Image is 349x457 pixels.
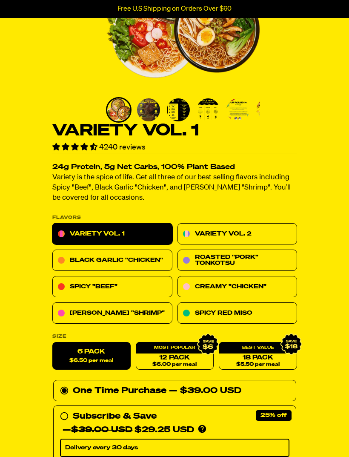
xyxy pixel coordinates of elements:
a: Variety Vol. 1 [52,224,172,245]
div: — $29.25 USD [63,423,194,437]
h1: Variety Vol. 1 [52,123,297,139]
iframe: Marketing Popup [4,417,92,453]
p: Variety is the spice of life. Get all three of our best selling flavors including Spicy "Beef", B... [52,173,297,204]
li: Go to slide 2 [136,97,161,123]
a: Creamy "Chicken" [177,276,297,298]
a: 12 Pack$6.00 per meal [135,342,214,370]
li: Go to slide 6 [255,97,280,123]
li: Go to slide 3 [166,97,191,123]
a: Spicy Red Miso [177,303,297,324]
li: Go to slide 4 [195,97,221,123]
select: Subscribe & Save —$39.00 USD$29.25 USD Products are automatically delivered on your schedule. No ... [60,439,289,457]
h2: 24g Protein, 5g Net Carbs, 100% Plant Based [52,164,297,171]
a: Black Garlic "Chicken" [52,250,172,271]
span: $6.50 per meal [69,358,113,364]
p: Flavors [52,216,297,220]
img: Variety Vol. 1 [226,98,249,121]
li: Go to slide 1 [106,97,132,123]
del: $39.00 USD [71,426,132,434]
a: [PERSON_NAME] "Shrimp" [52,303,172,324]
a: Spicy "Beef" [52,276,172,298]
a: 18 Pack$5.50 per meal [219,342,297,370]
div: PDP main carousel thumbnails [106,97,260,123]
label: 6 Pack [52,342,131,370]
img: Variety Vol. 1 [256,98,279,121]
label: Size [52,334,297,339]
div: Subscribe & Save [73,410,157,423]
a: Variety Vol. 2 [177,224,297,245]
img: Variety Vol. 1 [107,98,130,121]
span: $5.50 per meal [236,362,280,368]
img: Variety Vol. 1 [197,98,220,121]
span: $6.00 per meal [152,362,197,368]
span: 4.55 stars [52,144,99,151]
span: 4240 reviews [99,144,146,151]
li: Go to slide 5 [225,97,251,123]
a: Roasted "Pork" Tonkotsu [177,250,297,271]
div: One Time Purchase [60,384,289,398]
p: Free U.S Shipping on Orders Over $60 [117,5,232,13]
img: Variety Vol. 1 [137,98,160,121]
div: — $39.00 USD [169,384,241,398]
img: Variety Vol. 1 [167,98,190,121]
